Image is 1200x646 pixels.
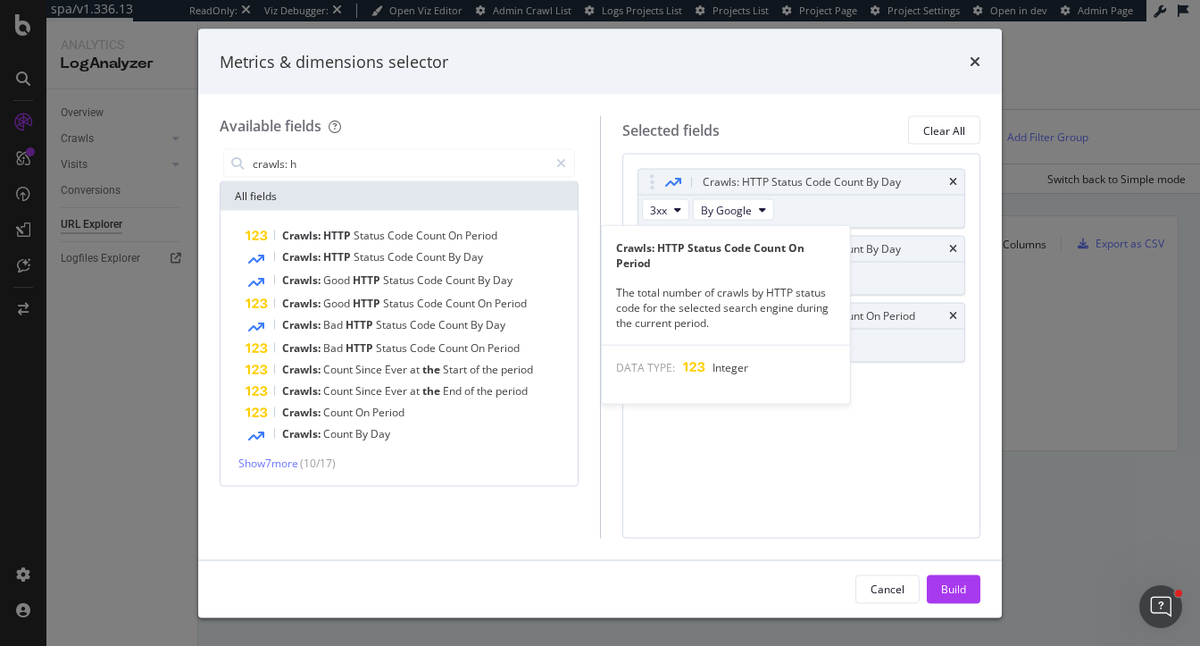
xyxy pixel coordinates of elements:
[372,405,404,420] span: Period
[637,169,966,229] div: Crawls: HTTP Status Code Count By Daytimes3xxBy Google
[693,199,774,221] button: By Google
[446,273,478,288] span: Count
[410,340,438,356] span: Code
[371,426,390,441] span: Day
[616,360,675,375] span: DATA TYPE:
[282,249,323,264] span: Crawls:
[416,249,448,264] span: Count
[923,122,965,138] div: Clear All
[300,456,336,471] span: ( 10 / 17 )
[422,362,443,377] span: the
[417,296,446,311] span: Code
[650,202,667,217] span: 3xx
[383,296,417,311] span: Status
[1139,585,1182,628] iframe: Intercom live chat
[949,311,957,322] div: times
[478,296,495,311] span: On
[855,575,920,603] button: Cancel
[602,284,850,330] div: The total number of crawls by HTTP status code for the selected search engine during the current ...
[376,317,410,332] span: Status
[220,116,321,136] div: Available fields
[443,362,470,377] span: Start
[323,383,355,399] span: Count
[410,362,422,377] span: at
[355,426,371,441] span: By
[251,150,548,177] input: Search by field name
[482,362,501,377] span: the
[487,340,520,356] span: Period
[622,120,720,140] div: Selected fields
[282,317,323,332] span: Crawls:
[282,228,323,243] span: Crawls:
[282,426,323,441] span: Crawls:
[486,317,505,332] span: Day
[422,383,443,399] span: the
[387,249,416,264] span: Code
[355,383,385,399] span: Since
[703,240,901,258] div: Crawls: HTTP Status Code Count By Day
[496,383,528,399] span: period
[353,273,383,288] span: HTTP
[871,581,904,596] div: Cancel
[354,249,387,264] span: Status
[463,249,483,264] span: Day
[701,202,752,217] span: By Google
[282,273,323,288] span: Crawls:
[465,228,497,243] span: Period
[446,296,478,311] span: Count
[410,383,422,399] span: at
[221,182,578,211] div: All fields
[282,405,323,420] span: Crawls:
[471,317,486,332] span: By
[970,50,980,73] div: times
[198,29,1002,617] div: modal
[712,360,748,375] span: Integer
[282,340,323,356] span: Crawls:
[464,383,477,399] span: of
[477,383,496,399] span: the
[470,362,482,377] span: of
[323,273,353,288] span: Good
[443,383,464,399] span: End
[282,296,323,311] span: Crawls:
[355,362,385,377] span: Since
[323,228,354,243] span: HTTP
[323,362,355,377] span: Count
[238,456,298,471] span: Show 7 more
[376,340,410,356] span: Status
[323,405,355,420] span: Count
[478,273,493,288] span: By
[355,405,372,420] span: On
[416,228,448,243] span: Count
[323,296,353,311] span: Good
[501,362,533,377] span: period
[354,228,387,243] span: Status
[282,383,323,399] span: Crawls:
[323,340,346,356] span: Bad
[493,273,512,288] span: Day
[949,244,957,255] div: times
[323,249,354,264] span: HTTP
[387,228,416,243] span: Code
[323,426,355,441] span: Count
[385,383,410,399] span: Ever
[495,296,527,311] span: Period
[383,273,417,288] span: Status
[448,228,465,243] span: On
[448,249,463,264] span: By
[282,362,323,377] span: Crawls:
[438,317,471,332] span: Count
[385,362,410,377] span: Ever
[417,273,446,288] span: Code
[438,340,471,356] span: Count
[471,340,487,356] span: On
[410,317,438,332] span: Code
[602,239,850,270] div: Crawls: HTTP Status Code Count On Period
[941,581,966,596] div: Build
[323,317,346,332] span: Bad
[220,50,448,73] div: Metrics & dimensions selector
[346,317,376,332] span: HTTP
[703,173,901,191] div: Crawls: HTTP Status Code Count By Day
[353,296,383,311] span: HTTP
[346,340,376,356] span: HTTP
